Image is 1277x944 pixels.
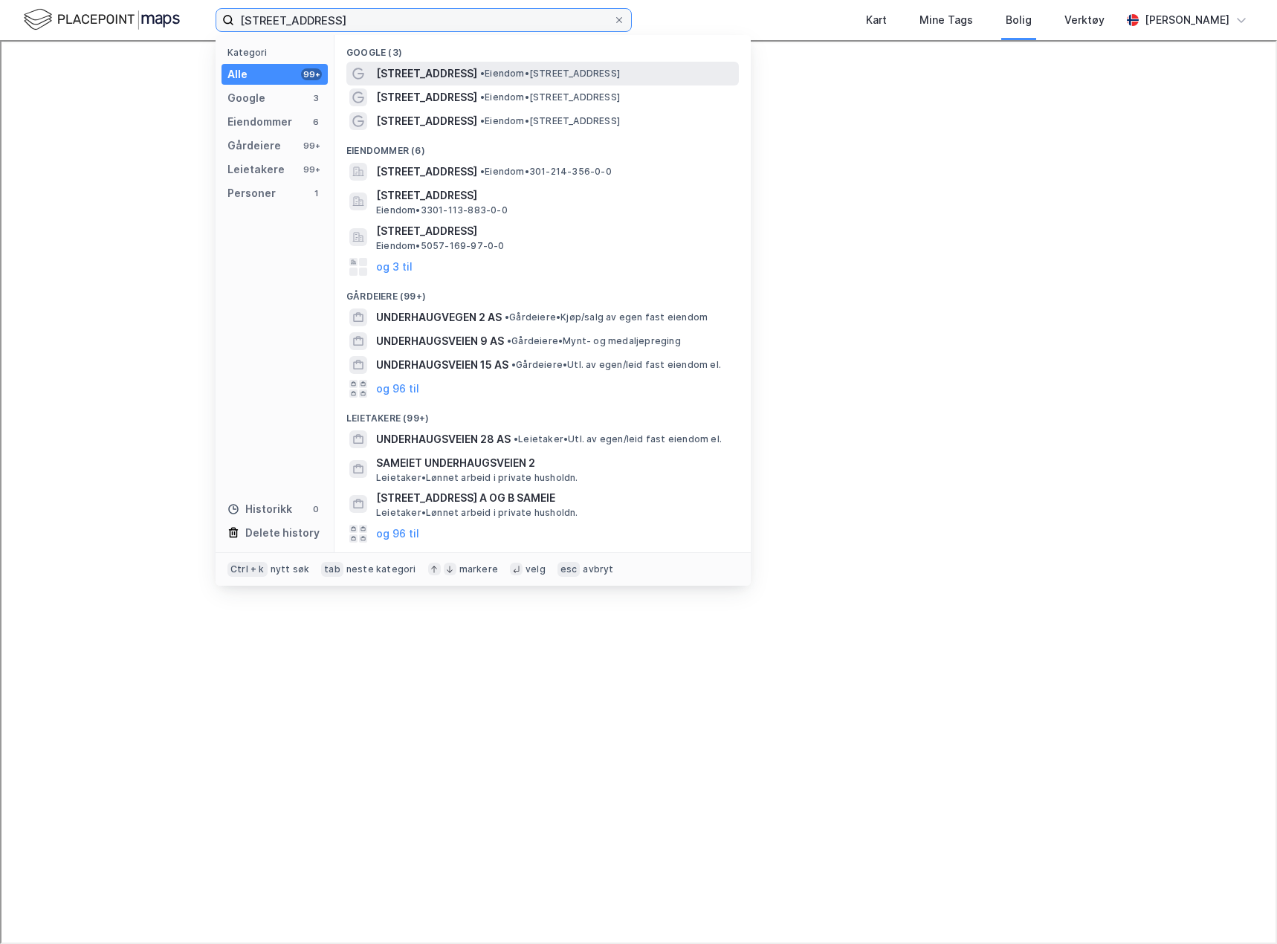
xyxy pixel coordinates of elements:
div: neste kategori [346,563,416,575]
span: Eiendom • [STREET_ADDRESS] [480,91,620,103]
div: Gårdeiere (99+) [334,279,751,305]
div: Google [227,89,265,107]
div: Google (3) [334,35,751,62]
span: [STREET_ADDRESS] [376,112,477,130]
span: • [511,359,516,370]
div: avbryt [583,563,613,575]
span: Leietaker • Utl. av egen/leid fast eiendom el. [514,433,722,445]
div: Kategori [227,47,328,58]
div: velg [526,563,546,575]
button: og 96 til [376,525,419,543]
span: UNDERHAUGSVEIEN 28 AS [376,430,511,448]
iframe: Chat Widget [1203,873,1277,944]
div: Alle [227,65,248,83]
span: • [480,68,485,79]
div: Kart [866,11,887,29]
span: Leietaker • Lønnet arbeid i private husholdn. [376,507,578,519]
span: [STREET_ADDRESS] [376,88,477,106]
span: [STREET_ADDRESS] [376,163,477,181]
span: Eiendom • 301-214-356-0-0 [480,166,612,178]
div: Delete history [245,524,320,542]
span: • [514,433,518,444]
span: Gårdeiere • Mynt- og medaljepreging [507,335,681,347]
div: Eiendommer (6) [334,133,751,160]
div: markere [459,563,498,575]
div: 99+ [301,164,322,175]
span: • [505,311,509,323]
button: og 3 til [376,258,413,276]
span: • [480,91,485,103]
span: [STREET_ADDRESS] [376,187,733,204]
div: 3 [310,92,322,104]
div: 1 [310,187,322,199]
img: logo.f888ab2527a4732fd821a326f86c7f29.svg [24,7,180,33]
div: 99+ [301,140,322,152]
div: Verktøy [1064,11,1105,29]
div: Leietakere (99+) [334,401,751,427]
span: Leietaker • Lønnet arbeid i private husholdn. [376,472,578,484]
span: [STREET_ADDRESS] A OG B SAMEIE [376,489,733,507]
span: Eiendom • 3301-113-883-0-0 [376,204,508,216]
div: tab [321,562,343,577]
div: Eiendommer [227,113,292,131]
div: nytt søk [271,563,310,575]
div: Ctrl + k [227,562,268,577]
span: Eiendom • [STREET_ADDRESS] [480,115,620,127]
span: UNDERHAUGVEGEN 2 AS [376,308,502,326]
span: • [480,115,485,126]
span: UNDERHAUGSVEIEN 9 AS [376,332,504,350]
div: Bolig [1006,11,1032,29]
div: [PERSON_NAME] [1145,11,1229,29]
div: Kontrollprogram for chat [1203,873,1277,944]
button: og 96 til [376,380,419,398]
div: 0 [310,503,322,515]
span: Gårdeiere • Utl. av egen/leid fast eiendom el. [511,359,721,371]
span: Eiendom • [STREET_ADDRESS] [480,68,620,80]
div: esc [557,562,581,577]
div: Gårdeiere [227,137,281,155]
input: Søk på adresse, matrikkel, gårdeiere, leietakere eller personer [234,9,613,31]
div: Mine Tags [919,11,973,29]
span: SAMEIET UNDERHAUGSVEIEN 2 [376,454,733,472]
span: [STREET_ADDRESS] [376,65,477,83]
span: Eiendom • 5057-169-97-0-0 [376,240,505,252]
span: • [507,335,511,346]
div: 6 [310,116,322,128]
div: Leietakere [227,161,285,178]
span: UNDERHAUGSVEIEN 15 AS [376,356,508,374]
div: Personer [227,184,276,202]
div: Historikk [227,500,292,518]
span: [STREET_ADDRESS] [376,222,733,240]
span: • [480,166,485,177]
span: Gårdeiere • Kjøp/salg av egen fast eiendom [505,311,708,323]
div: 99+ [301,68,322,80]
div: Personer (1) [334,546,751,572]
